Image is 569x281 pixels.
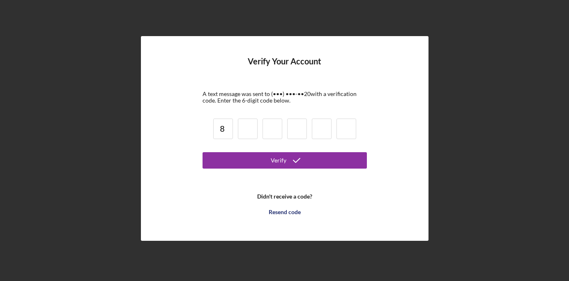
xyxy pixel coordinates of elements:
[271,152,286,169] div: Verify
[203,91,367,104] div: A text message was sent to (•••) •••-•• 20 with a verification code. Enter the 6-digit code below.
[248,57,321,78] h4: Verify Your Account
[203,204,367,220] button: Resend code
[269,204,301,220] div: Resend code
[203,152,367,169] button: Verify
[257,193,312,200] b: Didn't receive a code?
